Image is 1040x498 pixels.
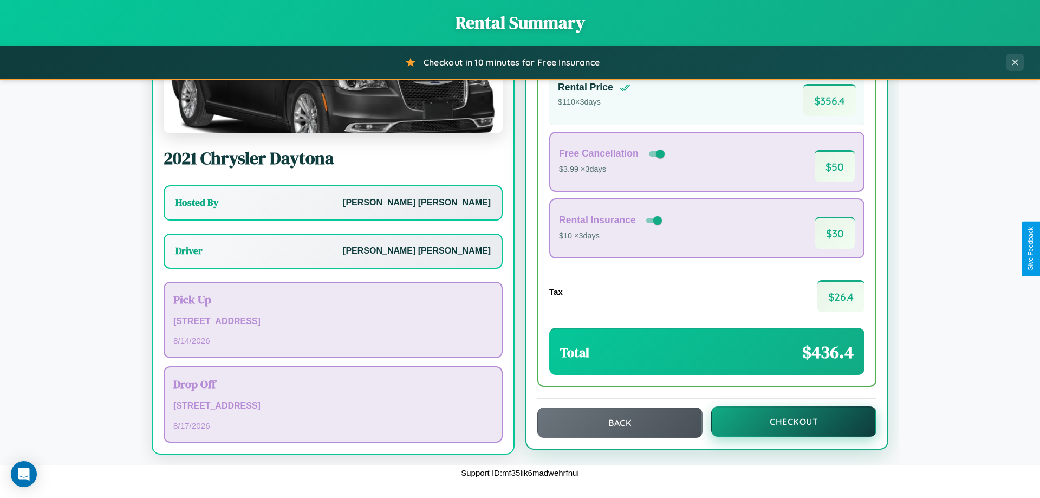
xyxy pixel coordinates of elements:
span: $ 356.4 [803,84,856,116]
h3: Drop Off [173,376,493,392]
p: [STREET_ADDRESS] [173,398,493,414]
button: Checkout [711,406,876,437]
div: Give Feedback [1027,227,1035,271]
p: [PERSON_NAME] [PERSON_NAME] [343,195,491,211]
p: $10 × 3 days [559,229,664,243]
p: [PERSON_NAME] [PERSON_NAME] [343,243,491,259]
span: $ 26.4 [817,280,864,312]
h1: Rental Summary [11,11,1029,35]
p: Support ID: mf35lik6madwehrfnui [461,465,579,480]
span: $ 436.4 [802,340,854,364]
p: 8 / 17 / 2026 [173,418,493,433]
h2: 2021 Chrysler Daytona [164,146,503,170]
h4: Free Cancellation [559,148,639,159]
p: $3.99 × 3 days [559,163,667,177]
div: Open Intercom Messenger [11,461,37,487]
span: $ 30 [815,217,855,249]
h4: Tax [549,287,563,296]
h3: Driver [175,244,203,257]
button: Back [537,408,703,438]
h3: Hosted By [175,196,218,209]
span: Checkout in 10 minutes for Free Insurance [424,57,600,68]
h3: Total [560,344,589,361]
p: $ 110 × 3 days [558,95,630,109]
h4: Rental Insurance [559,215,636,226]
h4: Rental Price [558,82,613,93]
h3: Pick Up [173,292,493,307]
p: [STREET_ADDRESS] [173,314,493,329]
span: $ 50 [815,150,855,182]
p: 8 / 14 / 2026 [173,333,493,348]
